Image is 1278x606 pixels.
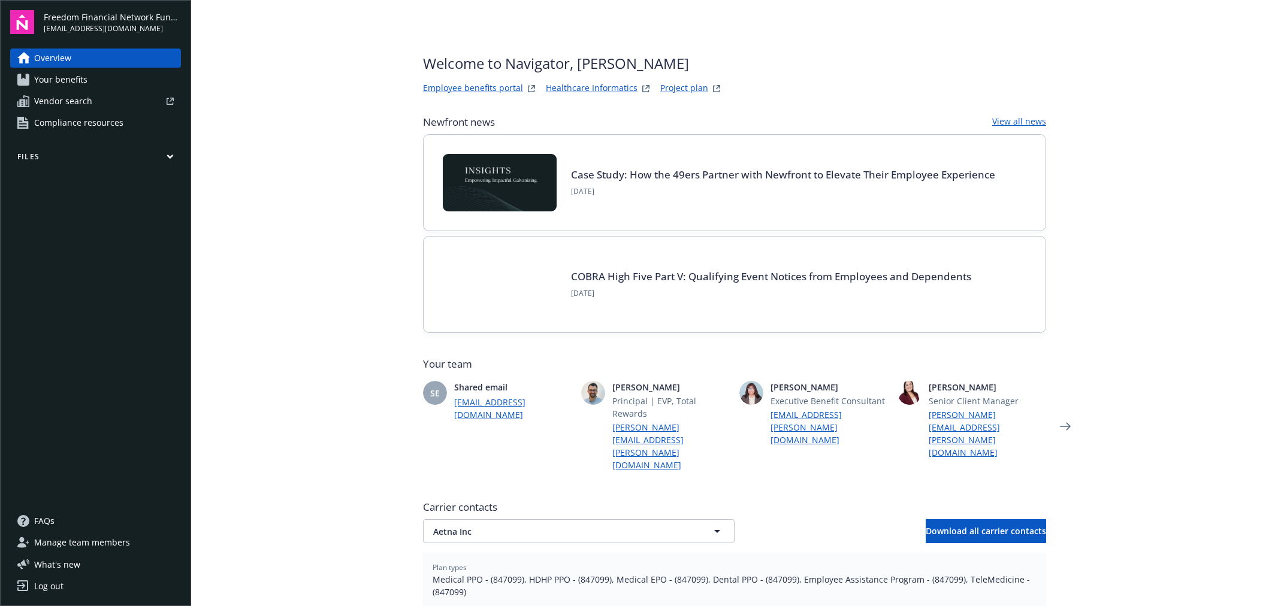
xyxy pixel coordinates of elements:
[10,558,99,571] button: What's new
[44,10,181,34] button: Freedom Financial Network Funding, LLC[EMAIL_ADDRESS][DOMAIN_NAME]
[929,408,1046,459] a: [PERSON_NAME][EMAIL_ADDRESS][PERSON_NAME][DOMAIN_NAME]
[524,81,539,96] a: striveWebsite
[443,256,557,313] img: BLOG-Card Image - Compliance - COBRA High Five Pt 5 - 09-11-25.jpg
[926,525,1046,537] span: Download all carrier contacts
[771,381,888,393] span: [PERSON_NAME]
[34,70,87,89] span: Your benefits
[926,519,1046,543] button: Download all carrier contacts
[44,23,181,34] span: [EMAIL_ADDRESS][DOMAIN_NAME]
[929,381,1046,393] span: [PERSON_NAME]
[571,168,995,181] a: Case Study: How the 49ers Partner with Newfront to Elevate Their Employee Experience
[423,500,1046,514] span: Carrier contacts
[44,11,181,23] span: Freedom Financial Network Funding, LLC
[571,186,995,197] span: [DATE]
[660,81,708,96] a: Project plan
[454,396,572,421] a: [EMAIL_ADDRESS][DOMAIN_NAME]
[433,562,1037,573] span: Plan types
[34,113,123,132] span: Compliance resources
[454,381,572,393] span: Shared email
[571,269,971,283] a: COBRA High Five Part V: Qualifying Event Notices from Employees and Dependents
[423,115,495,129] span: Newfront news
[709,81,724,96] a: projectPlanWebsite
[546,81,638,96] a: Healthcare Informatics
[443,154,557,211] img: Card Image - INSIGHTS copy.png
[10,113,181,132] a: Compliance resources
[423,519,735,543] button: Aetna Inc
[639,81,653,96] a: springbukWebsite
[898,381,922,405] img: photo
[34,558,80,571] span: What ' s new
[10,92,181,111] a: Vendor search
[34,511,55,531] span: FAQs
[771,395,888,407] span: Executive Benefit Consultant
[10,151,181,166] button: Files
[992,115,1046,129] a: View all news
[34,533,130,552] span: Manage team members
[433,573,1037,598] span: Medical PPO - (847099), HDHP PPO - (847099), Medical EPO - (847099), Dental PPO - (847099), Emplo...
[771,408,888,446] a: [EMAIL_ADDRESS][PERSON_NAME][DOMAIN_NAME]
[433,525,682,538] span: Aetna Inc
[739,381,763,405] img: photo
[10,49,181,68] a: Overview
[423,53,724,74] span: Welcome to Navigator , [PERSON_NAME]
[571,288,971,299] span: [DATE]
[1056,417,1075,436] a: Next
[10,533,181,552] a: Manage team members
[34,577,64,596] div: Log out
[10,70,181,89] a: Your benefits
[10,511,181,531] a: FAQs
[581,381,605,405] img: photo
[34,49,71,68] span: Overview
[423,81,523,96] a: Employee benefits portal
[612,395,730,420] span: Principal | EVP, Total Rewards
[430,387,440,399] span: SE
[929,395,1046,407] span: Senior Client Manager
[34,92,92,111] span: Vendor search
[10,10,34,34] img: navigator-logo.svg
[612,381,730,393] span: [PERSON_NAME]
[612,421,730,471] a: [PERSON_NAME][EMAIL_ADDRESS][PERSON_NAME][DOMAIN_NAME]
[423,357,1046,371] span: Your team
